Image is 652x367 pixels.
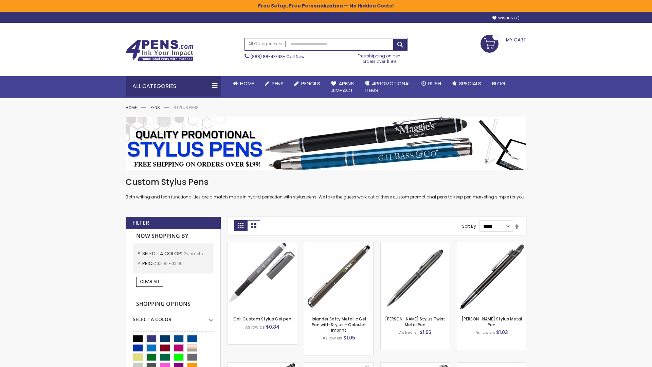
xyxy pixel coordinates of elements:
[312,316,366,333] a: Islander Softy Metallic Gel Pen with Stylus - ColorJet Imprint
[323,335,342,341] span: As low as
[461,316,522,327] a: [PERSON_NAME] Stylus Metal Pen
[233,316,291,322] a: Cali Custom Stylus Gel pen
[399,330,419,335] span: As low as
[381,242,450,248] a: Colter Stylus Twist Metal Pen-Gunmetal
[457,242,526,248] a: Olson Stylus Metal Pen-Gunmetal
[142,250,183,257] span: Select A Color
[234,220,247,231] strong: Grid
[289,76,326,91] a: Pencils
[228,76,259,91] a: Home
[245,38,286,50] a: All Categories
[447,76,487,91] a: Specials
[304,242,373,311] img: Islander Softy Metallic Gel Pen with Stylus - ColorJet Imprint-Gunmetal
[457,242,526,311] img: Olson Stylus Metal Pen-Gunmetal
[492,16,520,21] a: Wishlist
[326,76,359,98] a: 4Pens4impact
[272,80,284,87] span: Pens
[174,105,199,110] strong: Stylus Pens
[132,219,149,227] strong: Filter
[250,54,306,59] span: - Call Now!
[331,80,354,94] span: 4Pens 4impact
[385,316,445,327] a: [PERSON_NAME] Stylus Twist Metal Pen
[351,51,408,64] div: Free shipping on pen orders over $199
[475,330,495,335] span: As low as
[343,334,355,341] span: $1.05
[250,54,283,59] a: (888) 88-4PENS
[133,297,214,312] strong: Shopping Options
[228,242,297,311] img: Cali Custom Stylus Gel pen-Gunmetal
[126,177,526,200] div: Both writing and tech functionalities are a match made in hybrid perfection with stylus pens. We ...
[142,260,157,267] span: Price
[133,229,214,243] strong: Now Shopping by
[420,329,432,336] span: $1.03
[381,242,450,311] img: Colter Stylus Twist Metal Pen-Gunmetal
[416,76,447,91] a: Rush
[140,279,160,284] span: Clear All
[126,117,526,170] img: Stylus Pens
[126,76,221,97] div: All Categories
[365,80,411,94] span: 4PROMOTIONAL ITEMS
[245,324,265,330] span: As low as
[183,251,204,257] span: Gunmetal
[150,105,160,110] a: Pens
[228,242,297,248] a: Cali Custom Stylus Gel pen-Gunmetal
[133,311,214,323] div: Select A Color
[359,76,416,98] a: 4PROMOTIONALITEMS
[459,80,481,87] span: Specials
[301,80,320,87] span: Pencils
[304,242,373,248] a: Islander Softy Metallic Gel Pen with Stylus - ColorJet Imprint-Gunmetal
[126,177,526,188] h1: Custom Stylus Pens
[487,76,511,91] a: Blog
[126,40,194,62] img: 4Pens Custom Pens and Promotional Products
[126,105,137,110] a: Home
[428,80,441,87] span: Rush
[157,261,183,266] span: $1.00 - $1.99
[496,329,508,336] span: $1.03
[259,76,289,91] a: Pens
[492,80,505,87] span: Blog
[240,80,254,87] span: Home
[136,277,163,286] a: Clear All
[248,41,282,47] span: All Categories
[266,324,279,330] span: $0.84
[462,223,476,229] label: Sort By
